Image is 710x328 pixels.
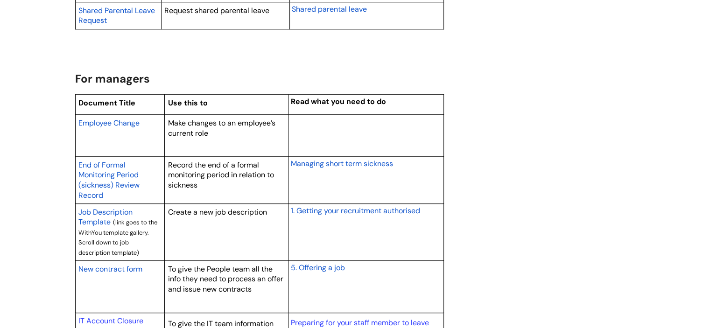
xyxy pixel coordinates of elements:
span: Create a new job description [168,207,267,217]
span: End of Formal Monitoring Period (sickness) Review Record [78,160,140,200]
a: Job Description Template [78,206,133,228]
span: New contract form [78,264,142,274]
span: Shared parental leave [292,4,367,14]
span: To give the People team all the info they need to process an offer and issue new contracts [168,264,283,294]
span: Managing short term sickness [290,159,393,168]
a: 1. Getting your recruitment authorised [290,205,420,216]
span: Make changes to an employee’s current role [168,118,275,138]
a: Managing short term sickness [290,158,393,169]
span: Read what you need to do [290,97,386,106]
a: Employee Change [78,117,140,128]
span: Request shared parental leave [164,6,269,15]
a: Preparing for your staff member to leave [290,318,429,328]
span: Use this to [168,98,208,108]
span: Shared Parental Leave Request [78,6,155,26]
span: 5. Offering a job [290,263,344,272]
span: For managers [75,71,150,86]
span: Employee Change [78,118,140,128]
a: Shared Parental Leave Request [78,5,155,26]
a: New contract form [78,263,142,274]
span: Record the end of a formal monitoring period in relation to sickness [168,160,274,190]
span: 1. Getting your recruitment authorised [290,206,420,216]
a: End of Formal Monitoring Period (sickness) Review Record [78,159,140,201]
span: Document Title [78,98,135,108]
a: 5. Offering a job [290,262,344,273]
span: Job Description Template [78,207,133,227]
a: Shared parental leave [292,3,367,14]
span: (link goes to the WithYou template gallery. Scroll down to job description template) [78,218,157,257]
